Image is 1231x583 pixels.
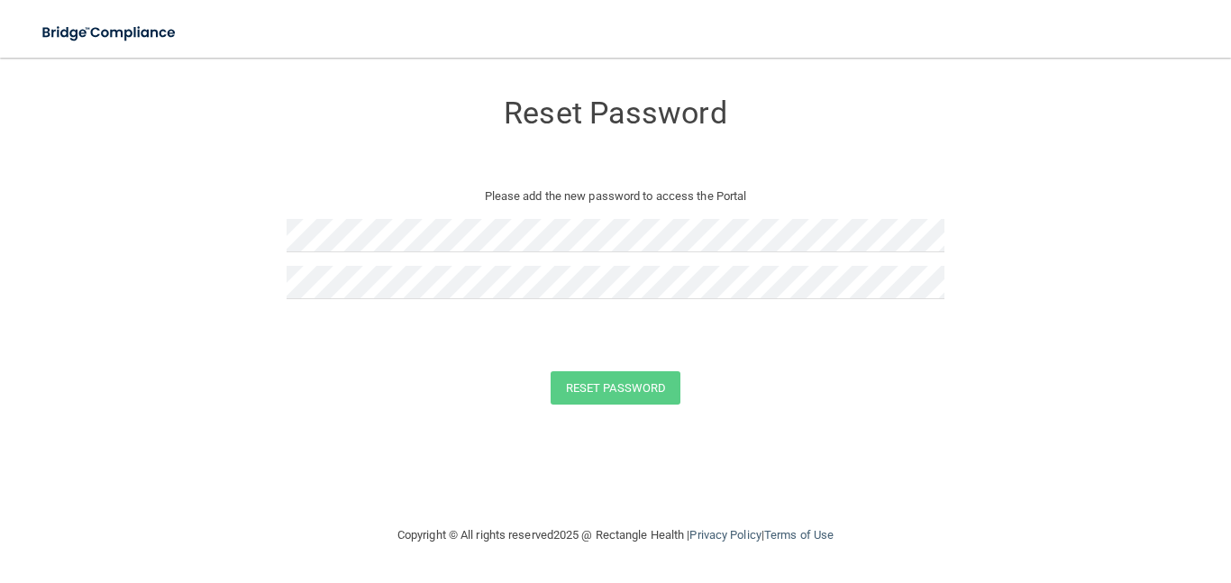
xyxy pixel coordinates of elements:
h3: Reset Password [287,96,944,130]
div: Copyright © All rights reserved 2025 @ Rectangle Health | | [287,506,944,564]
button: Reset Password [551,371,680,405]
a: Privacy Policy [689,528,761,542]
p: Please add the new password to access the Portal [300,186,931,207]
img: bridge_compliance_login_screen.278c3ca4.svg [27,14,193,51]
a: Terms of Use [764,528,834,542]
